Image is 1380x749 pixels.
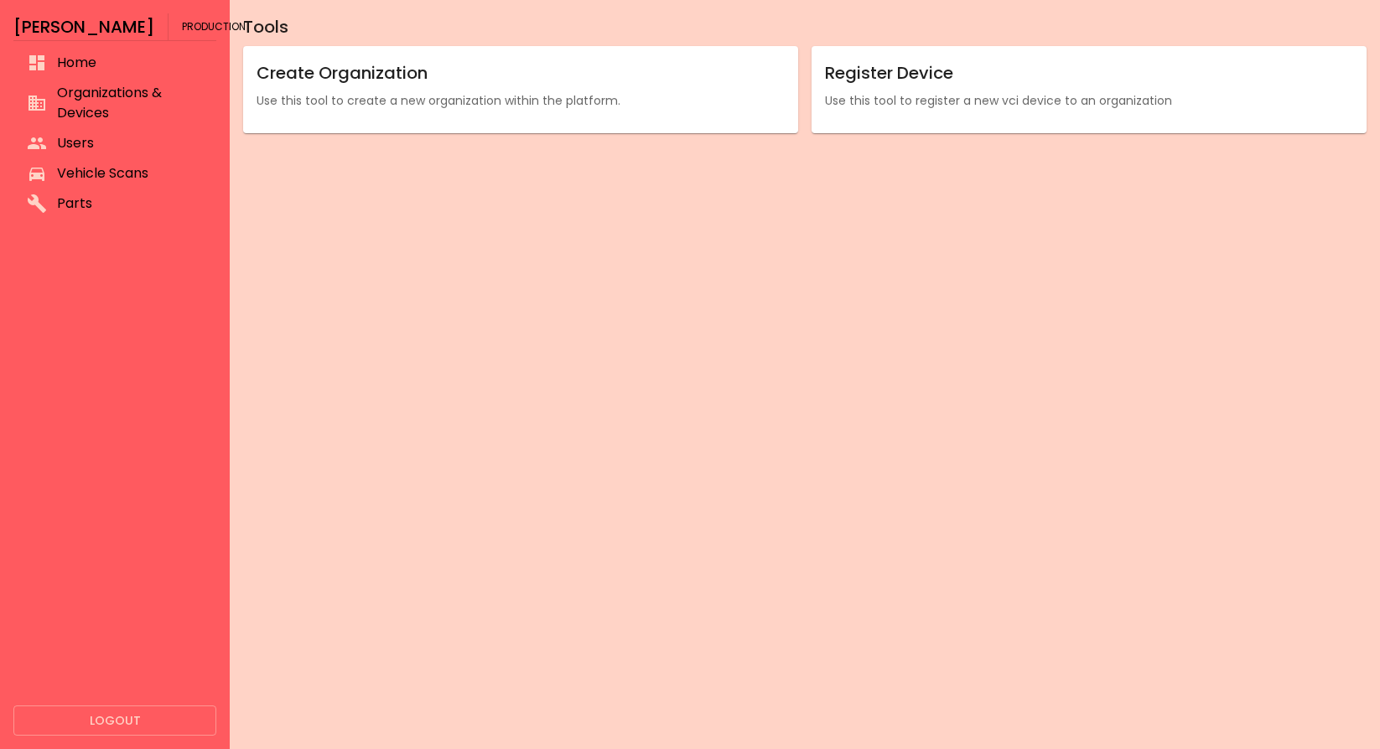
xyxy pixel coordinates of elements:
p: Use this tool to create a new organization within the platform. [257,92,785,109]
span: Parts [57,194,203,214]
h6: [PERSON_NAME] [13,13,154,40]
h6: Create Organization [257,59,785,86]
button: Logout [13,705,216,736]
span: Users [57,133,203,153]
span: Organizations & Devices [57,83,203,123]
span: Vehicle Scans [57,163,203,183]
h6: Tools [243,13,1367,40]
span: Home [57,53,203,73]
p: Use this tool to register a new vci device to an organization [825,92,1353,109]
h6: Register Device [825,59,1353,86]
span: Production [182,13,246,40]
